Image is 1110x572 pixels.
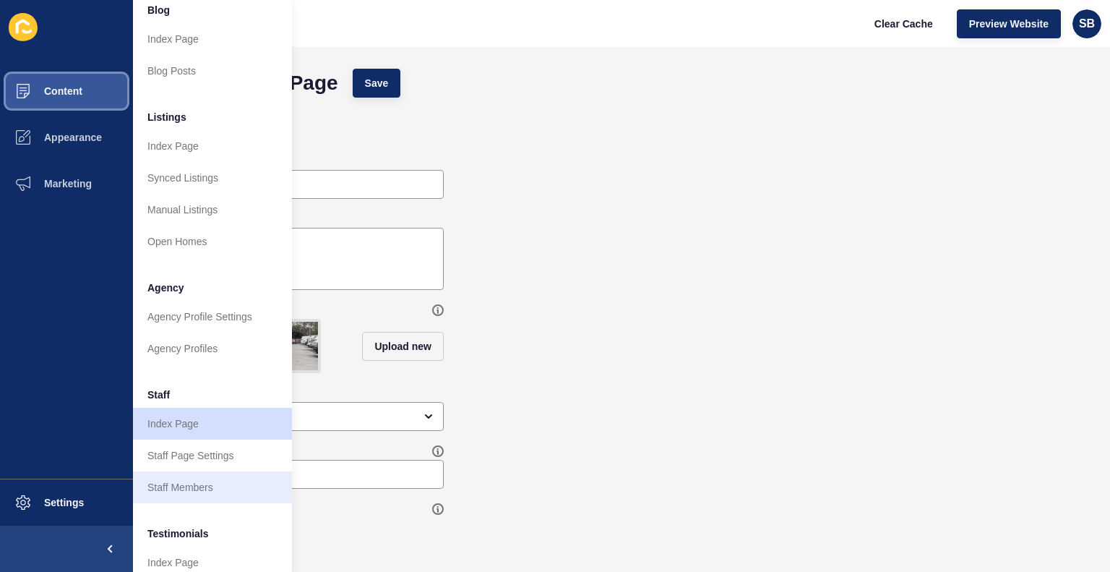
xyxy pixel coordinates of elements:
[147,110,186,124] span: Listings
[862,9,945,38] button: Clear Cache
[1079,17,1095,31] span: SB
[374,339,431,354] span: Upload new
[147,388,170,402] span: Staff
[133,333,292,364] a: Agency Profiles
[133,23,292,55] a: Index Page
[133,55,292,87] a: Blog Posts
[133,471,292,503] a: Staff Members
[969,17,1049,31] span: Preview Website
[957,9,1061,38] button: Preview Website
[133,440,292,471] a: Staff Page Settings
[133,301,292,333] a: Agency Profile Settings
[362,332,444,361] button: Upload new
[874,17,933,31] span: Clear Cache
[133,194,292,226] a: Manual Listings
[147,281,184,295] span: Agency
[365,76,389,90] span: Save
[133,408,292,440] a: Index Page
[133,130,292,162] a: Index Page
[155,402,444,431] div: open menu
[133,226,292,257] a: Open Homes
[147,526,209,541] span: Testimonials
[133,162,292,194] a: Synced Listings
[147,3,170,17] span: Blog
[353,69,401,98] button: Save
